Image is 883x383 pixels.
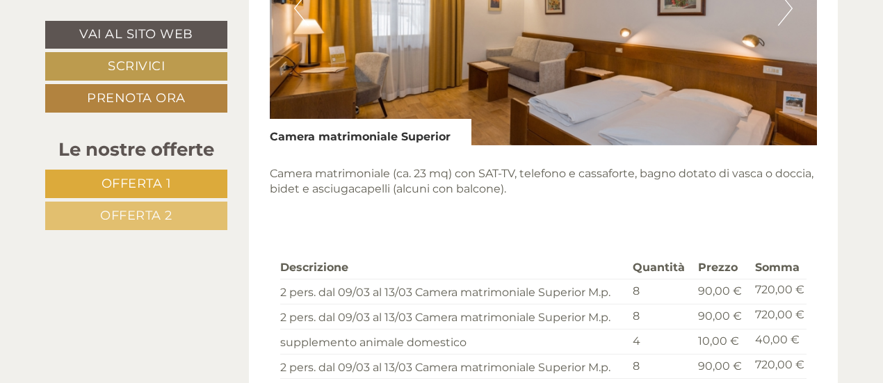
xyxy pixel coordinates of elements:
span: Offerta 1 [102,176,172,191]
td: 8 [627,304,692,329]
div: Hotel Mondschein [21,40,233,51]
th: Somma [750,257,807,279]
td: 8 [627,279,692,304]
span: 90,00 € [698,359,742,373]
a: Vai al sito web [45,21,227,49]
span: Offerta 2 [100,208,172,223]
td: 40,00 € [750,329,807,354]
td: 720,00 € [750,279,807,304]
a: Prenota ora [45,84,227,113]
td: 4 [627,329,692,354]
th: Prezzo [692,257,750,279]
td: 2 pers. dal 09/03 al 13/03 Camera matrimoniale Superior M.p. [280,354,628,379]
a: Scrivici [45,52,227,81]
td: 720,00 € [750,354,807,379]
p: Camera matrimoniale (ca. 23 mq) con SAT-TV, telefono e cassaforte, bagno dotato di vasca o doccia... [270,166,818,198]
td: 2 pers. dal 09/03 al 13/03 Camera matrimoniale Superior M.p. [280,279,628,304]
div: [DATE] [248,10,301,34]
td: 2 pers. dal 09/03 al 13/03 Camera matrimoniale Superior M.p. [280,304,628,329]
div: Buon giorno, come possiamo aiutarla? [10,38,240,80]
div: Camera matrimoniale Superior [270,119,471,145]
th: Quantità [627,257,692,279]
small: 10:01 [21,67,233,77]
span: 90,00 € [698,309,742,323]
span: 90,00 € [698,284,742,298]
th: Descrizione [280,257,628,279]
td: 8 [627,354,692,379]
td: supplemento animale domestico [280,329,628,354]
span: 10,00 € [698,334,739,348]
td: 720,00 € [750,304,807,329]
div: Le nostre offerte [45,137,227,163]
